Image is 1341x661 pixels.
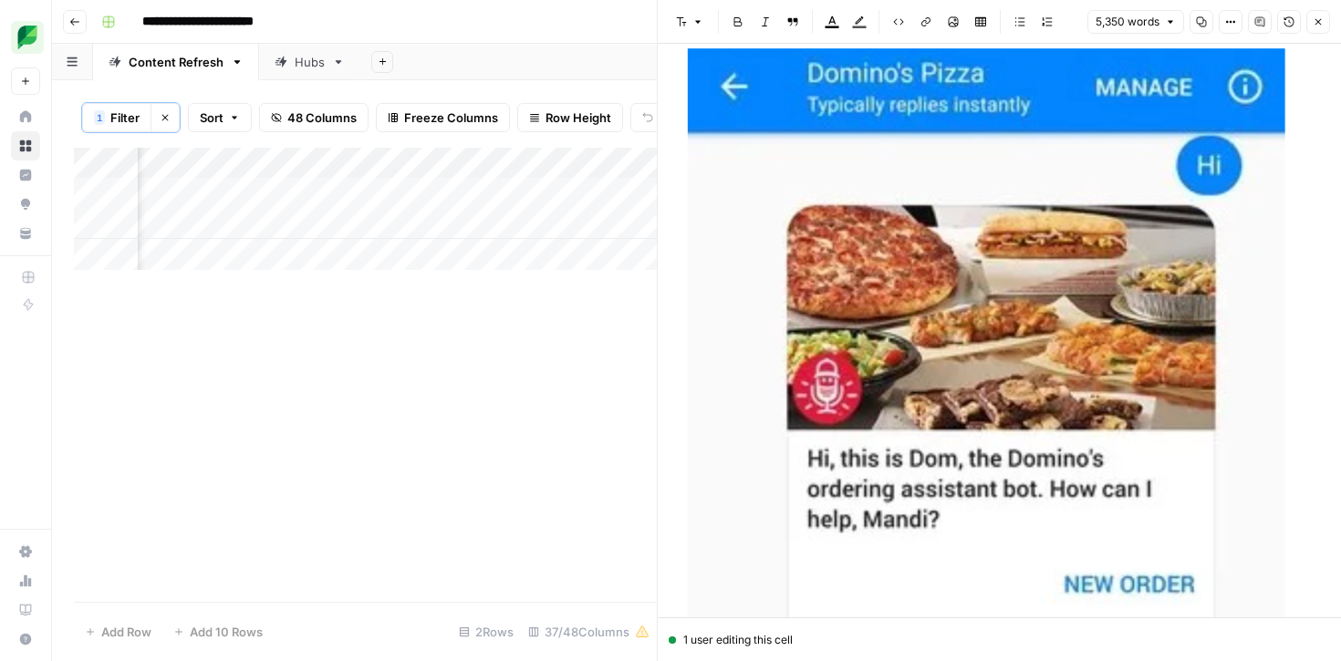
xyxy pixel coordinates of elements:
[11,595,40,625] a: Learning Hub
[287,108,357,127] span: 48 Columns
[259,103,369,132] button: 48 Columns
[11,21,44,54] img: SproutSocial Logo
[101,623,151,641] span: Add Row
[11,102,40,131] a: Home
[110,108,140,127] span: Filter
[82,103,151,132] button: 1Filter
[129,53,223,71] div: Content Refresh
[11,15,40,60] button: Workspace: SproutSocial
[11,219,40,248] a: Your Data
[74,617,162,646] button: Add Row
[162,617,274,646] button: Add 10 Rows
[452,617,521,646] div: 2 Rows
[93,44,259,80] a: Content Refresh
[190,623,263,641] span: Add 10 Rows
[1096,14,1159,30] span: 5,350 words
[517,103,623,132] button: Row Height
[11,566,40,595] a: Usage
[546,108,611,127] span: Row Height
[188,103,252,132] button: Sort
[11,537,40,566] a: Settings
[1087,10,1184,34] button: 5,350 words
[259,44,360,80] a: Hubs
[97,110,102,125] span: 1
[521,617,657,646] div: 37/48 Columns
[11,190,40,219] a: Opportunities
[11,160,40,190] a: Insights
[669,632,1330,648] div: 1 user editing this cell
[404,108,498,127] span: Freeze Columns
[376,103,510,132] button: Freeze Columns
[295,53,325,71] div: Hubs
[11,131,40,160] a: Browse
[200,108,223,127] span: Sort
[11,625,40,654] button: Help + Support
[94,110,105,125] div: 1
